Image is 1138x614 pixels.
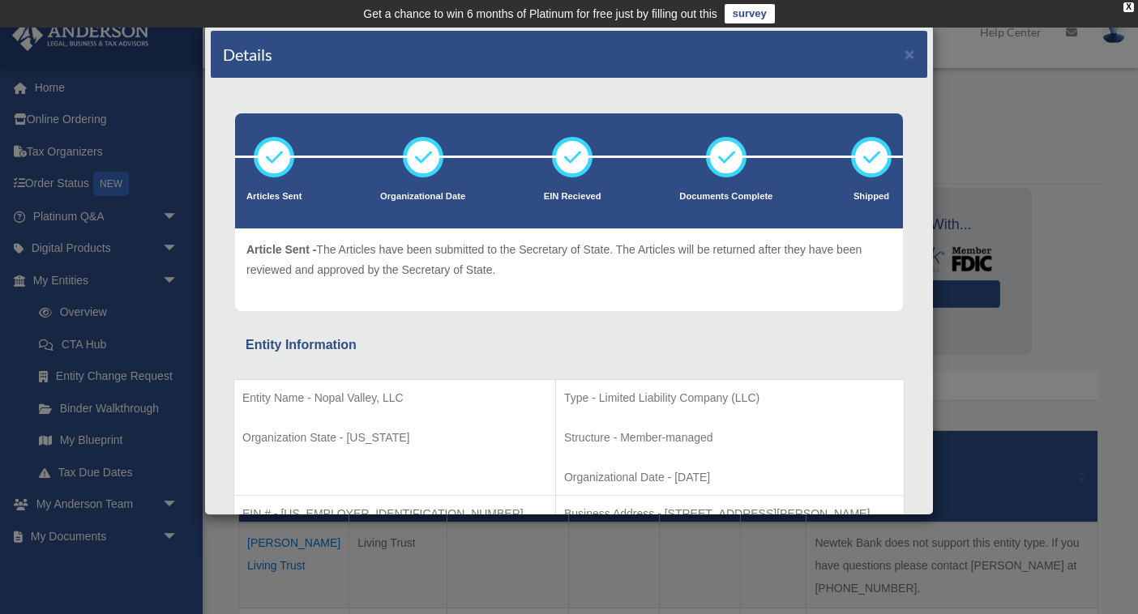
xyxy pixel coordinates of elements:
[242,428,547,448] p: Organization State - [US_STATE]
[363,4,717,23] div: Get a chance to win 6 months of Platinum for free just by filling out this
[851,189,892,205] p: Shipped
[564,428,896,448] p: Structure - Member-managed
[1123,2,1134,12] div: close
[223,43,272,66] h4: Details
[242,504,547,524] p: EIN # - [US_EMPLOYER_IDENTIFICATION_NUMBER]
[246,189,302,205] p: Articles Sent
[246,334,892,356] div: Entity Information
[564,467,896,488] p: Organizational Date - [DATE]
[544,189,601,205] p: EIN Recieved
[380,189,465,205] p: Organizational Date
[242,388,547,408] p: Entity Name - Nopal Valley, LLC
[564,504,896,524] p: Business Address - [STREET_ADDRESS][PERSON_NAME]
[246,243,316,256] span: Article Sent -
[679,189,772,205] p: Documents Complete
[905,45,915,62] button: ×
[564,388,896,408] p: Type - Limited Liability Company (LLC)
[725,4,775,23] a: survey
[246,240,892,279] p: The Articles have been submitted to the Secretary of State. The Articles will be returned after t...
